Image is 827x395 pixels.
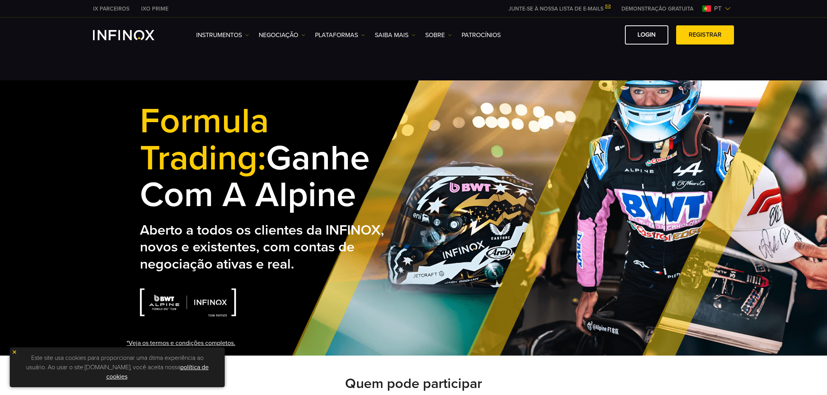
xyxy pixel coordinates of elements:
a: INFINOX Logo [93,30,173,40]
a: INFINOX MENU [616,5,699,13]
a: INFINOX [135,5,174,13]
a: Saiba mais [375,30,415,40]
a: Login [625,25,668,44]
a: PLATAFORMAS [315,30,365,40]
strong: Quem pode participar [345,375,482,392]
p: Este site usa cookies para proporcionar uma ótima experiência ao usuário. Ao usar o site [DOMAIN_... [14,351,221,383]
a: NEGOCIAÇÃO [259,30,305,40]
span: pt [711,4,725,13]
a: Registrar [676,25,734,44]
strong: Aberto a todos os clientes da INFINOX, novos e existentes, com contas de negociação ativas e real. [140,222,384,273]
a: Instrumentos [196,30,249,40]
a: INFINOX [87,5,135,13]
a: *Veja os termos e condições completos. [127,338,235,348]
a: SOBRE [425,30,452,40]
span: Formula Trading: [140,100,269,180]
img: yellow close icon [12,349,17,355]
a: Patrocínios [462,30,501,40]
a: JUNTE-SE À NOSSA LISTA DE E-MAILS [503,5,616,12]
strong: Ganhe com a Alpine [140,100,370,216]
